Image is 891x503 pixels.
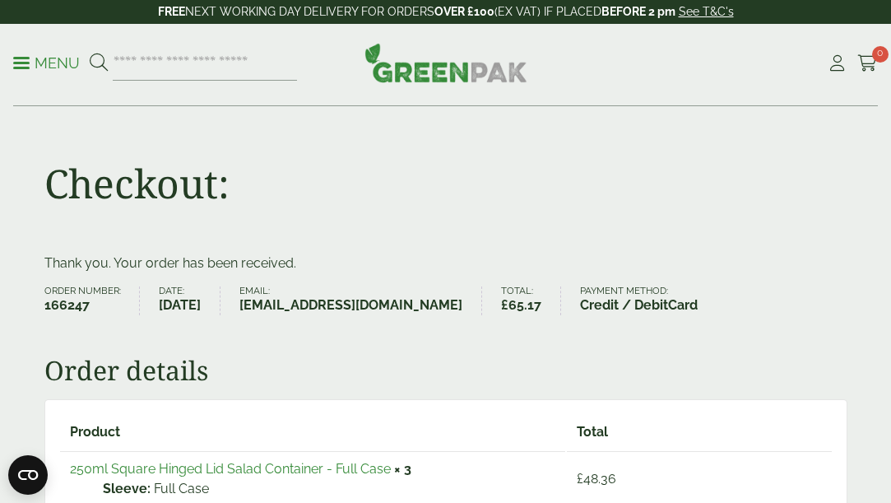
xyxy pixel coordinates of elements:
[857,51,878,76] a: 0
[434,5,494,18] strong: OVER £100
[394,461,411,477] strong: × 3
[364,43,527,82] img: GreenPak Supplies
[857,55,878,72] i: Cart
[103,479,151,499] strong: Sleeve:
[44,296,121,315] strong: 166247
[239,296,462,315] strong: [EMAIL_ADDRESS][DOMAIN_NAME]
[827,55,847,72] i: My Account
[872,46,889,63] span: 0
[577,471,616,487] bdi: 48.36
[679,5,734,18] a: See T&C's
[567,415,832,449] th: Total
[158,5,185,18] strong: FREE
[159,286,220,315] li: Date:
[60,415,565,449] th: Product
[239,286,482,315] li: Email:
[8,455,48,495] button: Open CMP widget
[13,54,80,73] p: Menu
[601,5,675,18] strong: BEFORE 2 pm
[501,297,508,313] span: £
[44,286,141,315] li: Order number:
[44,160,230,207] h1: Checkout:
[44,254,847,273] p: Thank you. Your order has been received.
[577,471,583,487] span: £
[501,297,541,313] bdi: 65.17
[580,286,717,315] li: Payment method:
[103,479,555,499] p: Full Case
[501,286,561,315] li: Total:
[70,461,391,477] a: 250ml Square Hinged Lid Salad Container - Full Case
[580,296,698,315] strong: Credit / DebitCard
[44,355,847,386] h2: Order details
[13,54,80,70] a: Menu
[159,296,201,315] strong: [DATE]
